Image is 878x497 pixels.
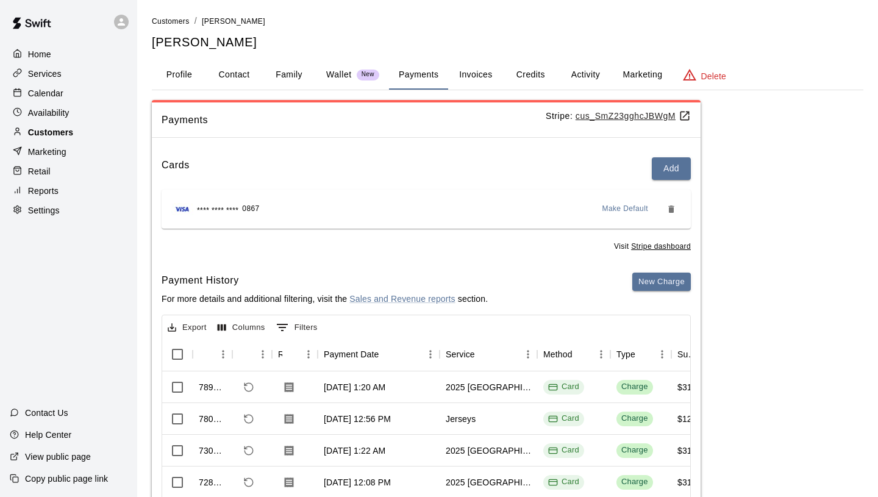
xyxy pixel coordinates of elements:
div: Card [548,381,579,393]
p: Calendar [28,87,63,99]
a: Customers [10,123,127,141]
button: Marketing [613,60,672,90]
a: Marketing [10,143,127,161]
div: Receipt [272,337,318,371]
span: Refund payment [238,472,259,493]
button: Sort [379,346,396,363]
div: 730086 [199,445,226,457]
div: $316.00 [677,476,709,488]
li: / [195,15,197,27]
p: Customers [28,126,73,138]
button: Make Default [598,199,654,219]
p: Delete [701,70,726,82]
button: Download Receipt [278,440,300,462]
button: Add [652,157,691,180]
button: Sort [199,346,216,363]
span: Refund payment [238,409,259,429]
div: Payment Date [318,337,440,371]
h6: Cards [162,157,190,180]
div: 728346 [199,476,226,488]
div: Retail [10,162,127,181]
button: Profile [152,60,207,90]
button: Invoices [448,60,503,90]
p: Marketing [28,146,66,158]
button: Sort [635,346,652,363]
p: Availability [28,107,70,119]
button: Sort [238,346,255,363]
div: Method [537,337,610,371]
button: Activity [558,60,613,90]
h6: Payment History [162,273,488,288]
a: cus_SmZ23gghcJBWgM [576,111,691,121]
button: Contact [207,60,262,90]
div: Card [548,445,579,456]
span: Refund payment [238,440,259,461]
div: Charge [621,413,648,424]
button: Download Receipt [278,408,300,430]
span: Refund payment [238,377,259,398]
h5: [PERSON_NAME] [152,34,863,51]
div: 780867 [199,413,226,425]
div: $316.66 [677,381,709,393]
span: 0867 [242,203,259,215]
p: For more details and additional filtering, visit the section. [162,293,488,305]
button: Sort [475,346,492,363]
button: Remove [662,199,681,219]
div: Card [548,413,579,424]
div: 2025 Fall High School Local [446,381,531,393]
nav: breadcrumb [152,15,863,28]
div: 2025 Fall High School Local [446,445,531,457]
a: Stripe dashboard [631,242,691,251]
div: Service [446,337,475,371]
span: Customers [152,17,190,26]
button: Family [262,60,316,90]
button: Menu [299,345,318,363]
div: Aug 28, 2025, 12:56 PM [324,413,391,425]
button: New Charge [632,273,691,291]
div: Charge [621,445,648,456]
p: Home [28,48,51,60]
a: Home [10,45,127,63]
a: Availability [10,104,127,122]
a: Sales and Revenue reports [349,294,455,304]
button: Menu [421,345,440,363]
a: Settings [10,201,127,220]
p: Retail [28,165,51,177]
p: Services [28,68,62,80]
p: Contact Us [25,407,68,419]
button: Menu [519,345,537,363]
a: Calendar [10,84,127,102]
button: Export [165,318,210,337]
span: Payments [162,112,546,128]
a: Services [10,65,127,83]
button: Download Receipt [278,376,300,398]
p: Settings [28,204,60,216]
div: Subtotal [677,337,697,371]
div: 789040 [199,381,226,393]
a: Reports [10,182,127,200]
div: Method [543,337,573,371]
div: Charge [621,381,648,393]
button: Sort [573,346,590,363]
div: Refund [232,337,272,371]
button: Menu [214,345,232,363]
div: Card [548,476,579,488]
img: Credit card brand logo [171,203,193,215]
a: Customers [152,16,190,26]
button: Select columns [215,318,268,337]
button: Payments [389,60,448,90]
span: [PERSON_NAME] [202,17,265,26]
button: Credits [503,60,558,90]
button: Menu [653,345,671,363]
span: New [357,71,379,79]
div: Type [610,337,671,371]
